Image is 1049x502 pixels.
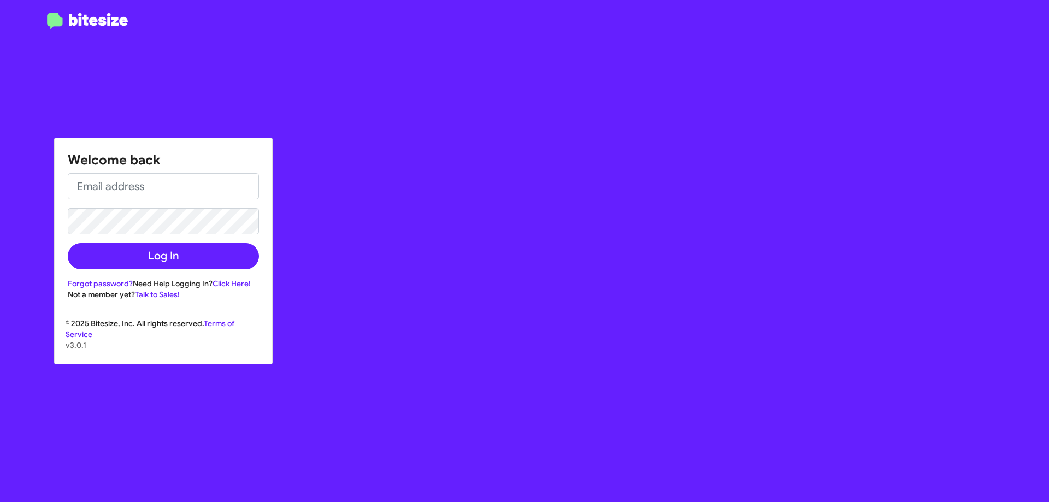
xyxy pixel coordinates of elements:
input: Email address [68,173,259,199]
div: Need Help Logging In? [68,278,259,289]
a: Talk to Sales! [135,290,180,299]
a: Forgot password? [68,279,133,288]
a: Click Here! [213,279,251,288]
button: Log In [68,243,259,269]
div: Not a member yet? [68,289,259,300]
h1: Welcome back [68,151,259,169]
div: © 2025 Bitesize, Inc. All rights reserved. [55,318,272,364]
p: v3.0.1 [66,340,261,351]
